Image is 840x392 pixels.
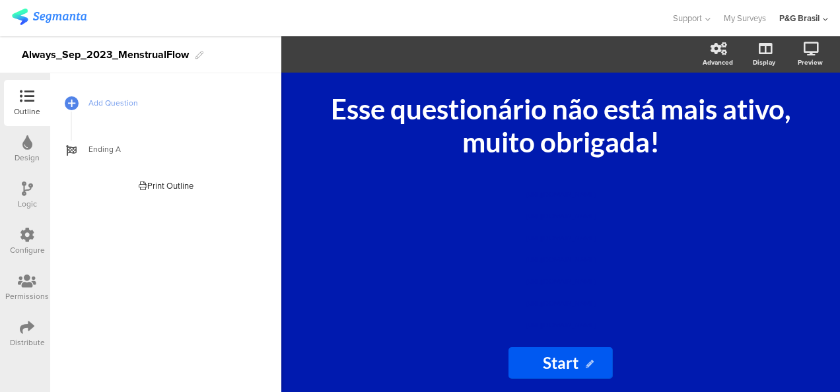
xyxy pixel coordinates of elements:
[526,234,596,242] span: [URL][DOMAIN_NAME]
[798,57,823,67] div: Preview
[10,244,45,256] div: Configure
[526,277,596,285] span: [URL][DOMAIN_NAME]
[18,198,37,210] div: Logic
[88,96,258,110] span: Add Question
[10,337,45,348] div: Distribute
[526,321,596,329] span: [URL][DOMAIN_NAME]
[526,299,596,307] span: [URL][DOMAIN_NAME]
[139,180,193,192] div: Print Outline
[316,92,805,158] p: Esse questionário não está mais ativo, muito obrigada!
[12,9,87,25] img: segmanta logo
[526,255,596,263] span: [URL][DOMAIN_NAME]
[22,44,189,65] div: Always_Sep_2023_MenstrualFlow
[53,126,278,172] a: Ending A
[526,190,596,198] span: [URL][DOMAIN_NAME]
[526,212,596,220] span: [URL][DOMAIN_NAME]
[14,106,40,117] div: Outline
[673,12,702,24] span: Support
[5,290,49,302] div: Permissions
[779,12,820,24] div: P&G Brasil
[15,152,40,164] div: Design
[753,57,775,67] div: Display
[88,143,258,156] span: Ending A
[508,347,613,379] input: Start
[703,57,733,67] div: Advanced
